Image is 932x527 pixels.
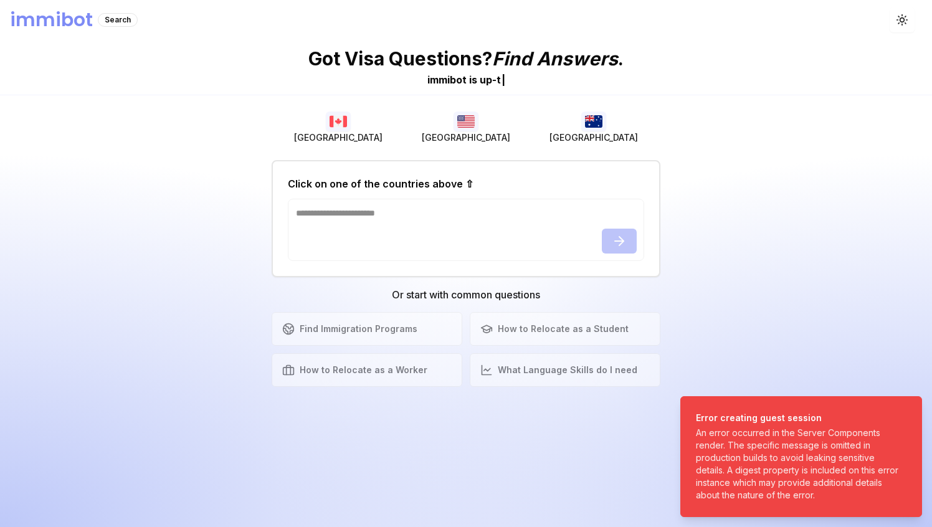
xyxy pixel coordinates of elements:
[272,287,660,302] h3: Or start with common questions
[549,131,638,144] span: [GEOGRAPHIC_DATA]
[480,74,501,86] span: u p - t
[10,9,93,31] h1: immibot
[696,412,901,424] div: Error creating guest session
[288,176,473,191] h2: Click on one of the countries above ⇧
[581,112,606,131] img: Australia flag
[492,47,618,70] span: Find Answers
[502,74,505,86] span: |
[696,427,901,501] div: An error occurred in the Server Components render. The specific message is omitted in production ...
[294,131,383,144] span: [GEOGRAPHIC_DATA]
[422,131,510,144] span: [GEOGRAPHIC_DATA]
[454,112,478,131] img: USA flag
[308,47,624,70] p: Got Visa Questions? .
[98,13,138,27] div: Search
[326,112,351,131] img: Canada flag
[427,72,477,87] div: immibot is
